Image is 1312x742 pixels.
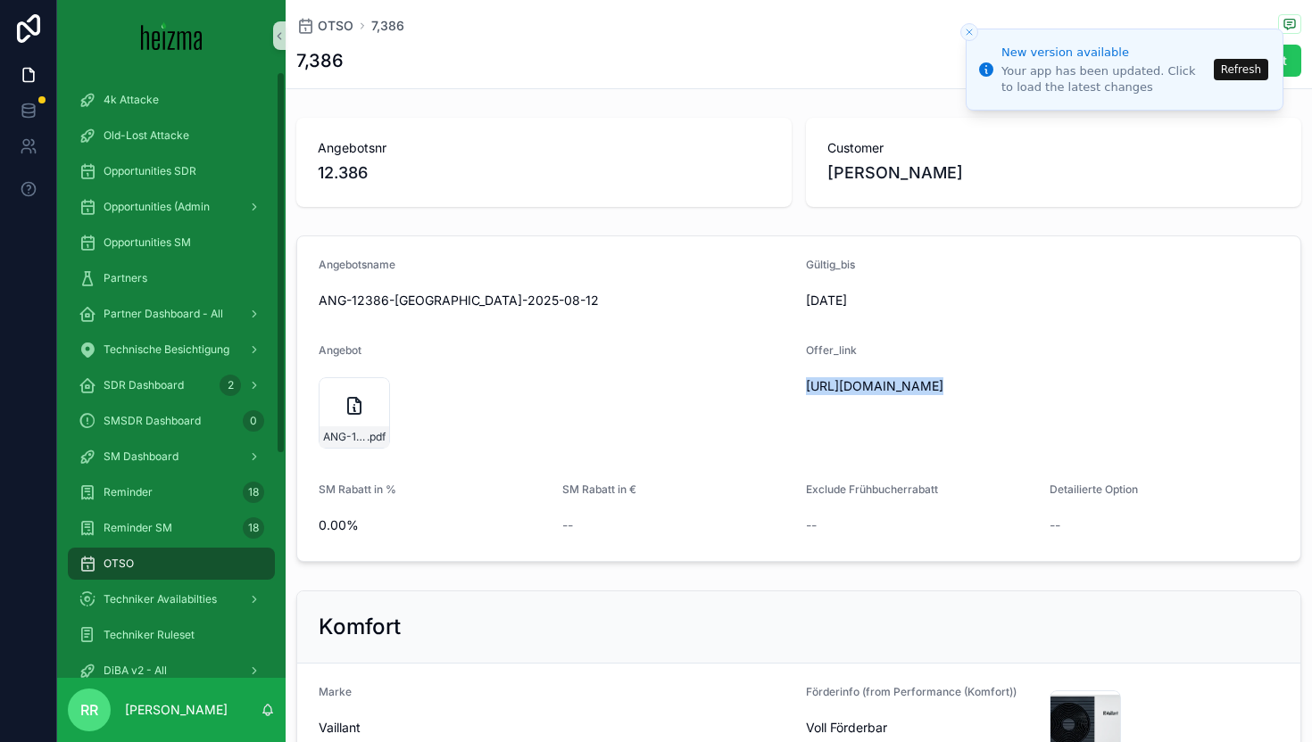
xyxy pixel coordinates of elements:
[318,17,353,35] span: OTSO
[318,161,770,185] span: 12.386
[104,235,191,250] span: Opportunities SM
[323,430,367,444] span: ANG-12386-[GEOGRAPHIC_DATA]-2025-08-12
[960,23,978,41] button: Close toast
[104,271,147,285] span: Partners
[68,120,275,152] a: Old-Lost Attacke
[806,719,1035,737] span: Voll Förderbar
[806,516,817,534] span: --
[104,128,189,143] span: Old-Lost Attacke
[104,556,134,571] span: OTSO
[104,449,179,464] span: SM Dashboard
[125,701,228,719] p: [PERSON_NAME]
[68,369,275,401] a: SDR Dashboard2
[243,410,264,432] div: 0
[68,476,275,508] a: Reminder18
[1001,44,1208,62] div: New version available
[104,485,153,499] span: Reminder
[220,375,241,396] div: 2
[104,664,167,678] span: DiBA v2 - All
[104,307,223,321] span: Partner Dashboard - All
[57,71,286,678] div: scrollable content
[141,21,203,50] img: App logo
[68,262,275,294] a: Partners
[104,414,201,428] span: SMSDR Dashboard
[296,48,344,73] h1: 7,386
[1214,59,1268,80] button: Refresh
[68,155,275,187] a: Opportunities SDR
[104,93,159,107] span: 4k Attacke
[104,521,172,535] span: Reminder SM
[104,378,184,392] span: SDR Dashboard
[68,334,275,366] a: Technische Besichtigung
[80,699,98,721] span: RR
[68,548,275,580] a: OTSO
[104,200,210,214] span: Opportunities (Admin
[367,430,386,444] span: .pdf
[318,139,770,157] span: Angebotsnr
[243,517,264,539] div: 18
[827,139,1280,157] span: Customer
[296,17,353,35] a: OTSO
[319,258,395,271] span: Angebotsname
[104,164,196,178] span: Opportunities SDR
[319,685,352,698] span: Marke
[68,655,275,687] a: DiBA v2 - All
[68,619,275,651] a: Techniker Ruleset
[68,191,275,223] a: Opportunities (Admin
[562,516,573,534] span: --
[68,298,275,330] a: Partner Dashboard - All
[104,628,195,642] span: Techniker Ruleset
[104,342,229,357] span: Technische Besichtigung
[562,482,636,496] span: SM Rabatt in €
[319,343,361,357] span: Angebot
[806,685,1017,698] span: Förderinfo (from Performance (Komfort))
[806,377,1117,395] span: [URL][DOMAIN_NAME]
[319,516,548,534] span: 0.00%
[319,613,401,641] h2: Komfort
[1050,516,1060,534] span: --
[319,719,361,737] span: Vaillant
[319,482,396,496] span: SM Rabatt in %
[104,592,217,606] span: Techniker Availabilties
[371,17,404,35] a: 7,386
[827,161,963,185] span: [PERSON_NAME]
[806,258,855,271] span: Gültig_bis
[68,84,275,116] a: 4k Attacke
[68,583,275,615] a: Techniker Availabilties
[68,512,275,544] a: Reminder SM18
[1050,482,1138,496] span: Detailierte Option
[319,292,792,309] span: ANG-12386-[GEOGRAPHIC_DATA]-2025-08-12
[68,227,275,259] a: Opportunities SM
[1001,63,1208,95] div: Your app has been updated. Click to load the latest changes
[806,292,1035,309] span: [DATE]
[243,482,264,503] div: 18
[68,405,275,437] a: SMSDR Dashboard0
[806,482,938,496] span: Exclude Frühbucherrabatt
[806,343,857,357] span: Offer_link
[68,441,275,473] a: SM Dashboard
